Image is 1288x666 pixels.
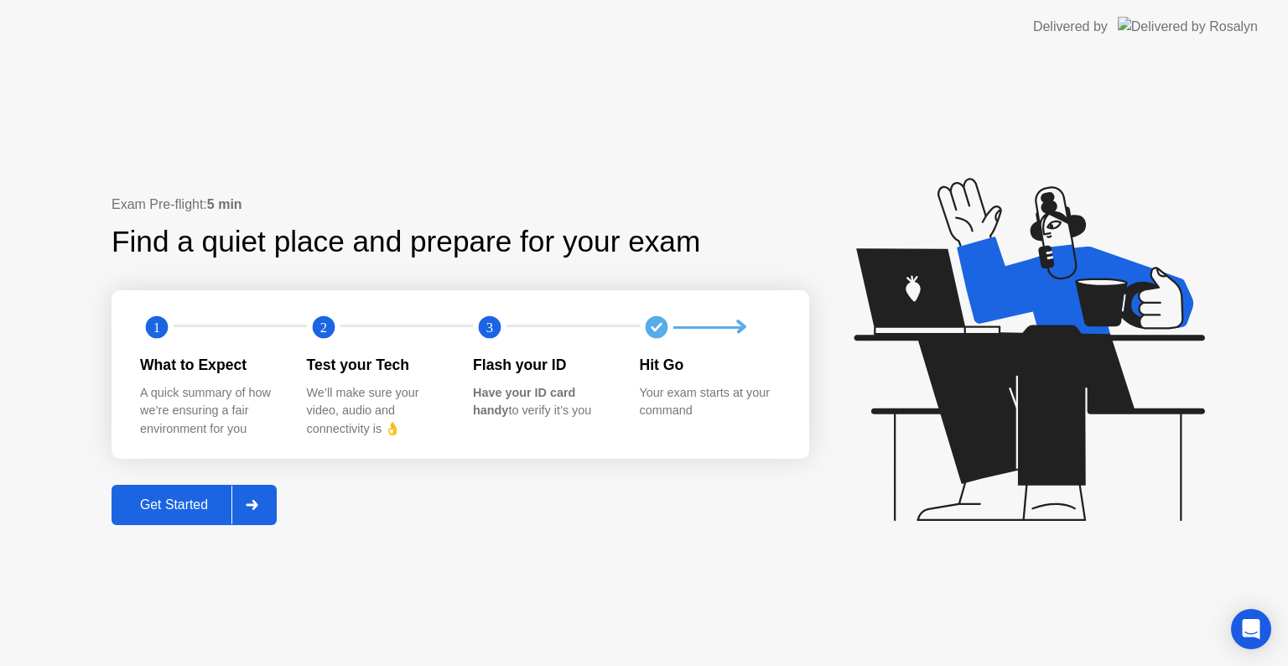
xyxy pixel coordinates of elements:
div: to verify it’s you [473,384,613,420]
div: Find a quiet place and prepare for your exam [112,220,703,264]
div: Exam Pre-flight: [112,195,809,215]
button: Get Started [112,485,277,525]
div: Get Started [117,497,231,513]
div: Test your Tech [307,354,447,376]
div: Delivered by [1033,17,1108,37]
text: 2 [319,320,326,336]
img: Delivered by Rosalyn [1118,17,1258,36]
div: What to Expect [140,354,280,376]
b: 5 min [207,197,242,211]
div: Open Intercom Messenger [1231,609,1271,649]
b: Have your ID card handy [473,386,575,418]
div: Your exam starts at your command [640,384,780,420]
div: Flash your ID [473,354,613,376]
div: Hit Go [640,354,780,376]
text: 3 [486,320,493,336]
div: A quick summary of how we’re ensuring a fair environment for you [140,384,280,439]
text: 1 [153,320,160,336]
div: We’ll make sure your video, audio and connectivity is 👌 [307,384,447,439]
